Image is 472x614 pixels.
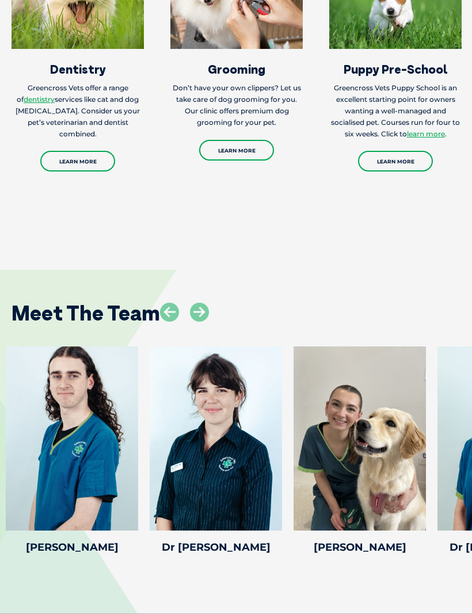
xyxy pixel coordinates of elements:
[12,63,144,75] h3: Dentistry
[150,542,282,552] h4: Dr [PERSON_NAME]
[12,82,144,140] p: Greencross Vets offer a range of services like cat and dog [MEDICAL_DATA]. Consider us your pet’s...
[329,82,462,140] p: Greencross Vets Puppy School is an excellent starting point for owners wanting a well-managed and...
[170,82,303,128] p: Don’t have your own clippers? Let us take care of dog grooming for you. Our clinic offers premium...
[170,63,303,75] h3: Grooming
[407,129,445,138] a: learn more
[24,95,55,104] a: dentistry
[294,542,426,552] h4: [PERSON_NAME]
[6,542,138,552] h4: [PERSON_NAME]
[199,140,274,161] a: Learn More
[329,63,462,75] h3: Puppy Pre-School
[40,151,115,171] a: Learn More
[358,151,433,171] a: Learn More
[12,303,160,323] h2: Meet The Team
